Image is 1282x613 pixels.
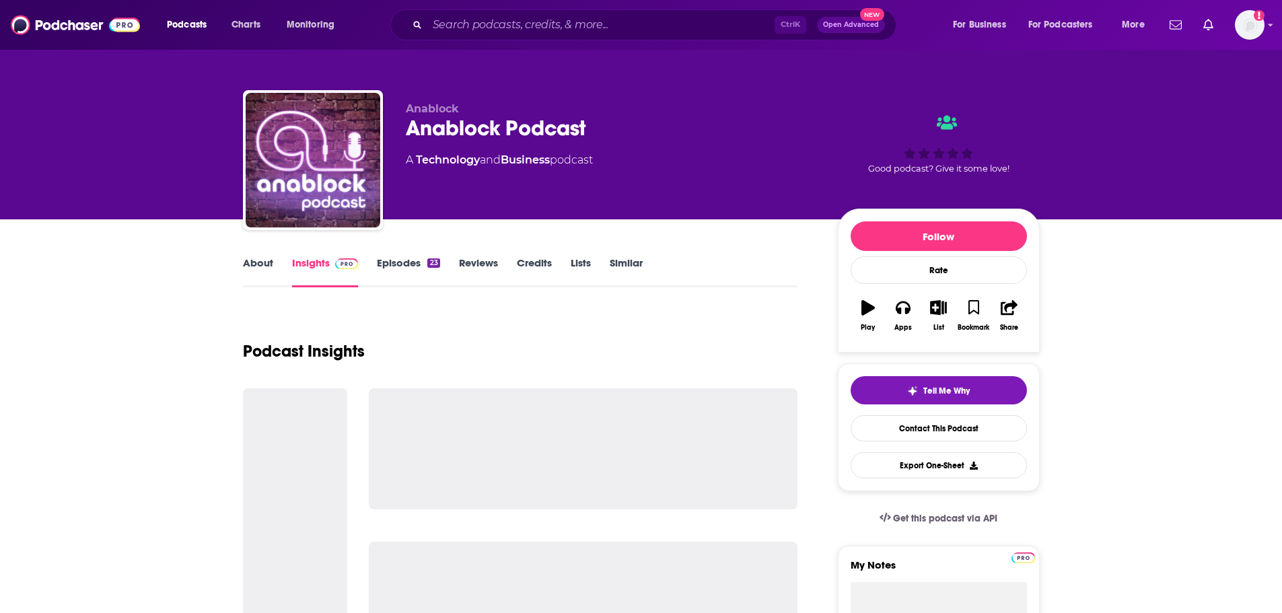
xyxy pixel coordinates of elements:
a: Charts [223,14,269,36]
a: Credits [517,256,552,287]
div: Search podcasts, credits, & more... [403,9,909,40]
a: InsightsPodchaser Pro [292,256,359,287]
button: Open AdvancedNew [817,17,885,33]
span: Good podcast? Give it some love! [868,164,1009,174]
div: Rate [851,256,1027,284]
img: Podchaser Pro [1011,552,1035,563]
span: Tell Me Why [923,386,970,396]
a: Show notifications dropdown [1164,13,1187,36]
div: Good podcast? Give it some love! [838,102,1040,186]
button: Play [851,291,886,340]
button: Share [991,291,1026,340]
div: Apps [894,324,912,332]
button: open menu [157,14,224,36]
button: Show profile menu [1235,10,1265,40]
div: Bookmark [958,324,989,332]
img: User Profile [1235,10,1265,40]
span: New [860,8,884,21]
a: Episodes23 [377,256,439,287]
a: About [243,256,273,287]
h1: Podcast Insights [243,341,365,361]
a: Show notifications dropdown [1198,13,1219,36]
a: Lists [571,256,591,287]
span: Anablock [406,102,459,115]
div: List [933,324,944,332]
a: Get this podcast via API [869,502,1009,535]
button: tell me why sparkleTell Me Why [851,376,1027,404]
span: More [1122,15,1145,34]
button: open menu [277,14,352,36]
span: For Business [953,15,1006,34]
img: tell me why sparkle [907,386,918,396]
img: Podchaser - Follow, Share and Rate Podcasts [11,12,140,38]
a: Technology [416,153,480,166]
div: Share [1000,324,1018,332]
span: Ctrl K [775,16,806,34]
img: Podchaser Pro [335,258,359,269]
span: For Podcasters [1028,15,1093,34]
span: Logged in as gmalloy [1235,10,1265,40]
button: Bookmark [956,291,991,340]
button: List [921,291,956,340]
a: Reviews [459,256,498,287]
button: open menu [1020,14,1112,36]
span: and [480,153,501,166]
span: Open Advanced [823,22,879,28]
a: Similar [610,256,643,287]
a: Pro website [1011,550,1035,563]
button: Follow [851,221,1027,251]
button: Apps [886,291,921,340]
span: Monitoring [287,15,334,34]
span: Charts [232,15,260,34]
img: Anablock Podcast [246,93,380,227]
button: Export One-Sheet [851,452,1027,478]
input: Search podcasts, credits, & more... [427,14,775,36]
div: 23 [427,258,439,268]
button: open menu [943,14,1023,36]
div: Play [861,324,875,332]
a: Business [501,153,550,166]
div: A podcast [406,152,593,168]
label: My Notes [851,558,1027,582]
span: Podcasts [167,15,207,34]
svg: Add a profile image [1254,10,1265,21]
span: Get this podcast via API [893,513,997,524]
button: open menu [1112,14,1162,36]
a: Contact This Podcast [851,415,1027,441]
